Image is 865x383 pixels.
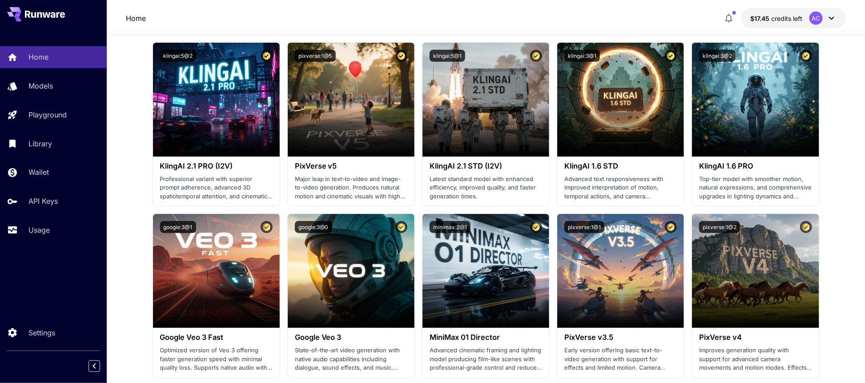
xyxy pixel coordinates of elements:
[564,333,677,342] h3: PixVerse v3.5
[295,50,336,62] button: pixverse:1@5
[741,8,846,28] button: $17.44911AC
[28,109,67,120] p: Playground
[809,12,823,25] div: AC
[160,50,197,62] button: klingai:5@2
[153,214,280,328] img: alt
[28,196,58,206] p: API Keys
[430,221,471,233] button: minimax:2@1
[422,214,549,328] img: alt
[564,175,677,201] p: Advanced text responsiveness with improved interpretation of motion, temporal actions, and camera...
[699,333,812,342] h3: PixVerse v4
[28,138,52,149] p: Library
[800,50,812,62] button: Certified Model – Vetted for best performance and includes a commercial license.
[89,360,100,372] button: Collapse sidebar
[430,346,542,372] p: Advanced cinematic framing and lighting model producing film-like scenes with professional-grade ...
[699,175,812,201] p: Top-tier model with smoother motion, natural expressions, and comprehensive upgrades in lighting ...
[160,221,196,233] button: google:3@1
[261,221,273,233] button: Certified Model – Vetted for best performance and includes a commercial license.
[564,221,604,233] button: pixverse:1@1
[430,333,542,342] h3: MiniMax 01 Director
[692,43,819,157] img: alt
[430,50,465,62] button: klingai:5@1
[530,221,542,233] button: Certified Model – Vetted for best performance and includes a commercial license.
[564,162,677,170] h3: KlingAI 1.6 STD
[665,50,677,62] button: Certified Model – Vetted for best performance and includes a commercial license.
[564,50,600,62] button: klingai:3@1
[750,15,771,22] span: $17.45
[160,162,273,170] h3: KlingAI 2.1 PRO (I2V)
[750,14,802,23] div: $17.44911
[430,162,542,170] h3: KlingAI 2.1 STD (I2V)
[288,214,414,328] img: alt
[530,50,542,62] button: Certified Model – Vetted for best performance and includes a commercial license.
[800,221,812,233] button: Certified Model – Vetted for best performance and includes a commercial license.
[665,221,677,233] button: Certified Model – Vetted for best performance and includes a commercial license.
[126,13,146,24] nav: breadcrumb
[295,333,407,342] h3: Google Veo 3
[699,221,740,233] button: pixverse:1@2
[28,167,49,177] p: Wallet
[430,175,542,201] p: Latest standard model with enhanced efficiency, improved quality, and faster generation times.
[557,214,684,328] img: alt
[28,327,55,338] p: Settings
[395,50,407,62] button: Certified Model – Vetted for best performance and includes a commercial license.
[422,43,549,157] img: alt
[95,358,107,374] div: Collapse sidebar
[160,333,273,342] h3: Google Veo 3 Fast
[160,175,273,201] p: Professional variant with superior prompt adherence, advanced 3D spatiotemporal attention, and ci...
[692,214,819,328] img: alt
[288,43,414,157] img: alt
[28,52,48,62] p: Home
[295,221,332,233] button: google:3@0
[28,225,50,235] p: Usage
[295,346,407,372] p: State-of-the-art video generation with native audio capabilities including dialogue, sound effect...
[261,50,273,62] button: Certified Model – Vetted for best performance and includes a commercial license.
[771,15,802,22] span: credits left
[395,221,407,233] button: Certified Model – Vetted for best performance and includes a commercial license.
[699,346,812,372] p: Improves generation quality with support for advanced camera movements and motion modes. Effects ...
[28,81,53,91] p: Models
[160,346,273,372] p: Optimized version of Veo 3 offering faster generation speed with minimal quality loss. Supports n...
[295,162,407,170] h3: PixVerse v5
[699,162,812,170] h3: KlingAI 1.6 PRO
[295,175,407,201] p: Major leap in text-to-video and image-to-video generation. Produces natural motion and cinematic ...
[557,43,684,157] img: alt
[699,50,736,62] button: klingai:3@2
[126,13,146,24] a: Home
[153,43,280,157] img: alt
[564,346,677,372] p: Early version offering basic text-to-video generation with support for effects and limited motion...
